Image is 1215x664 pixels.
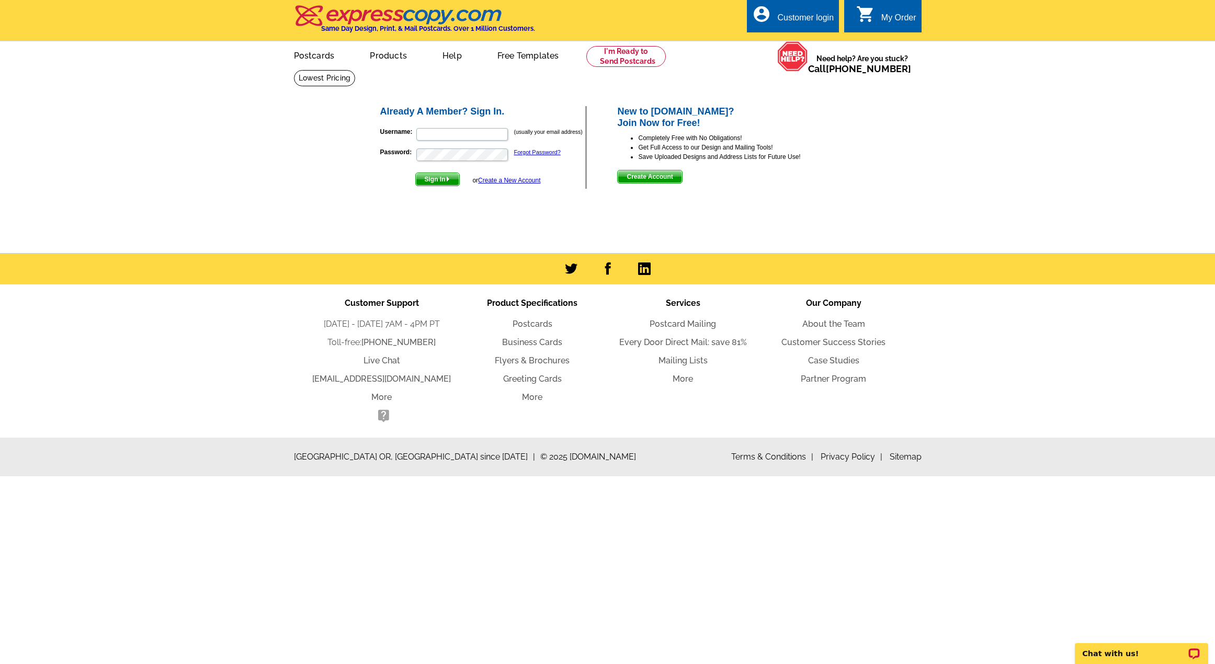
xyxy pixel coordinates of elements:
li: Toll-free: [306,336,457,349]
span: Our Company [806,298,861,308]
a: Postcards [513,319,552,329]
a: account_circle Customer login [752,12,834,25]
iframe: LiveChat chat widget [1068,631,1215,664]
button: Create Account [617,170,682,184]
a: More [371,392,392,402]
a: [PHONE_NUMBER] [361,337,436,347]
a: Forgot Password? [514,149,561,155]
a: More [673,374,693,384]
a: More [522,392,542,402]
li: Get Full Access to our Design and Mailing Tools! [638,143,836,152]
small: (usually your email address) [514,129,583,135]
a: Mailing Lists [658,356,708,365]
a: About the Team [802,319,865,329]
span: Call [808,63,911,74]
div: Customer login [777,13,834,28]
a: Create a New Account [478,177,540,184]
a: Products [353,42,424,67]
span: Product Specifications [487,298,577,308]
span: Sign In [416,173,459,186]
span: Need help? Are you stuck? [808,53,916,74]
a: Greeting Cards [503,374,562,384]
a: Help [426,42,479,67]
div: My Order [881,13,916,28]
a: Case Studies [808,356,859,365]
span: Customer Support [345,298,419,308]
a: Partner Program [801,374,866,384]
span: © 2025 [DOMAIN_NAME] [540,451,636,463]
a: Privacy Policy [821,452,882,462]
a: Postcard Mailing [650,319,716,329]
h2: Already A Member? Sign In. [380,106,586,118]
li: [DATE] - [DATE] 7AM - 4PM PT [306,318,457,330]
img: help [777,41,808,72]
i: shopping_cart [856,5,875,24]
a: Live Chat [364,356,400,365]
a: Customer Success Stories [781,337,885,347]
a: Same Day Design, Print, & Mail Postcards. Over 1 Million Customers. [294,13,535,32]
label: Username: [380,127,415,136]
h4: Same Day Design, Print, & Mail Postcards. Over 1 Million Customers. [321,25,535,32]
button: Sign In [415,173,460,186]
span: Services [666,298,700,308]
span: [GEOGRAPHIC_DATA] OR, [GEOGRAPHIC_DATA] since [DATE] [294,451,535,463]
a: Postcards [277,42,351,67]
a: [PHONE_NUMBER] [826,63,911,74]
a: Sitemap [890,452,922,462]
h2: New to [DOMAIN_NAME]? Join Now for Free! [617,106,836,129]
a: shopping_cart My Order [856,12,916,25]
a: Free Templates [481,42,576,67]
i: account_circle [752,5,771,24]
span: Create Account [618,170,682,183]
li: Save Uploaded Designs and Address Lists for Future Use! [638,152,836,162]
a: [EMAIL_ADDRESS][DOMAIN_NAME] [312,374,451,384]
a: Flyers & Brochures [495,356,570,365]
a: Terms & Conditions [731,452,813,462]
a: Business Cards [502,337,562,347]
a: Every Door Direct Mail: save 81% [619,337,747,347]
img: button-next-arrow-white.png [446,177,450,181]
div: or [472,176,540,185]
label: Password: [380,147,415,157]
li: Completely Free with No Obligations! [638,133,836,143]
